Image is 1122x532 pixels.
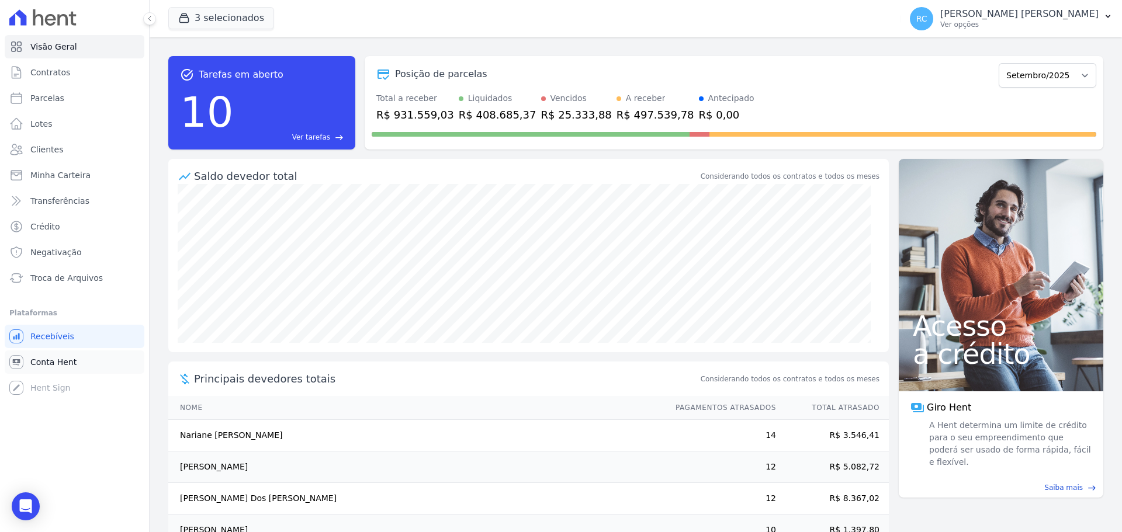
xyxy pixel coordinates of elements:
[777,483,889,514] td: R$ 8.367,02
[459,107,536,123] div: R$ 408.685,37
[701,374,879,384] span: Considerando todos os contratos e todos os meses
[664,396,777,420] th: Pagamentos Atrasados
[168,420,664,451] td: Nariane [PERSON_NAME]
[940,8,1099,20] p: [PERSON_NAME] [PERSON_NAME]
[5,138,144,161] a: Clientes
[168,396,664,420] th: Nome
[1088,484,1096,492] span: east
[30,67,70,78] span: Contratos
[550,92,587,105] div: Vencidos
[292,132,330,142] span: Ver tarefas
[30,272,103,284] span: Troca de Arquivos
[927,401,971,415] span: Giro Hent
[913,340,1089,368] span: a crédito
[777,396,889,420] th: Total Atrasado
[30,118,53,130] span: Lotes
[168,451,664,483] td: [PERSON_NAME]
[395,67,487,81] div: Posição de parcelas
[777,451,889,483] td: R$ 5.082,72
[30,169,91,181] span: Minha Carteira
[168,483,664,514] td: [PERSON_NAME] Dos [PERSON_NAME]
[30,246,82,258] span: Negativação
[940,20,1099,29] p: Ver opções
[664,420,777,451] td: 14
[916,15,927,23] span: RC
[5,241,144,264] a: Negativação
[180,68,194,82] span: task_alt
[12,492,40,520] div: Open Intercom Messenger
[5,266,144,290] a: Troca de Arquivos
[541,107,612,123] div: R$ 25.333,88
[5,35,144,58] a: Visão Geral
[664,451,777,483] td: 12
[30,195,89,207] span: Transferências
[335,133,344,142] span: east
[5,86,144,110] a: Parcelas
[376,107,454,123] div: R$ 931.559,03
[180,82,234,142] div: 10
[664,483,777,514] td: 12
[626,92,666,105] div: A receber
[30,41,77,53] span: Visão Geral
[238,132,344,142] a: Ver tarefas east
[5,325,144,348] a: Recebíveis
[5,189,144,213] a: Transferências
[9,306,140,320] div: Plataformas
[30,92,64,104] span: Parcelas
[699,107,754,123] div: R$ 0,00
[5,112,144,135] a: Lotes
[1044,482,1083,493] span: Saiba mais
[708,92,754,105] div: Antecipado
[30,221,60,232] span: Crédito
[927,419,1092,468] span: A Hent determina um limite de crédito para o seu empreendimento que poderá ser usado de forma ráp...
[376,92,454,105] div: Total a receber
[901,2,1122,35] button: RC [PERSON_NAME] [PERSON_NAME] Ver opções
[30,356,77,368] span: Conta Hent
[5,61,144,84] a: Contratos
[913,312,1089,340] span: Acesso
[906,482,1096,493] a: Saiba mais east
[5,164,144,187] a: Minha Carteira
[5,215,144,238] a: Crédito
[194,168,698,184] div: Saldo devedor total
[194,371,698,387] span: Principais devedores totais
[777,420,889,451] td: R$ 3.546,41
[468,92,512,105] div: Liquidados
[5,350,144,374] a: Conta Hent
[617,107,694,123] div: R$ 497.539,78
[30,331,74,342] span: Recebíveis
[701,171,879,182] div: Considerando todos os contratos e todos os meses
[168,7,274,29] button: 3 selecionados
[199,68,283,82] span: Tarefas em aberto
[30,144,63,155] span: Clientes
